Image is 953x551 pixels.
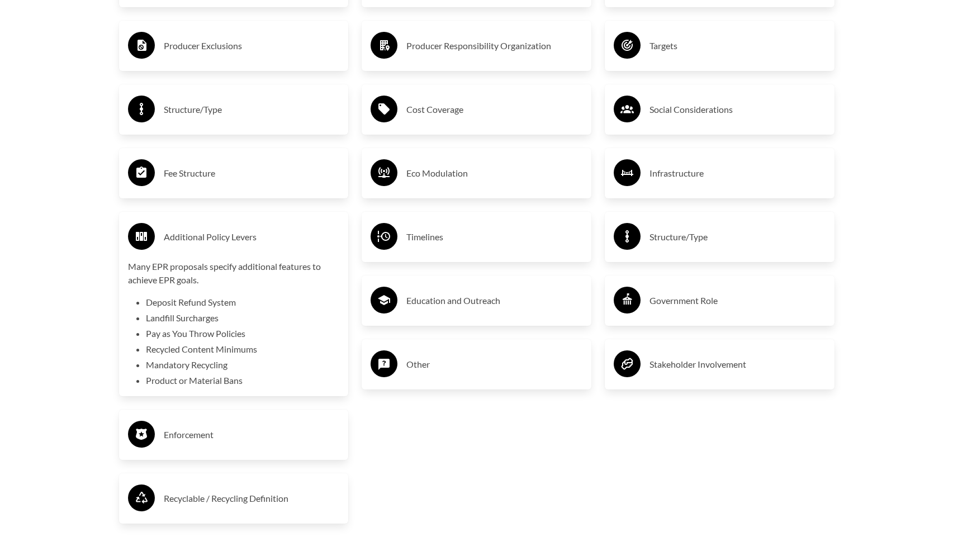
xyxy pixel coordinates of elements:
li: Recycled Content Minimums [146,343,340,356]
h3: Cost Coverage [406,101,582,118]
h3: Structure/Type [164,101,340,118]
li: Pay as You Throw Policies [146,327,340,340]
li: Product or Material Bans [146,374,340,387]
h3: Fee Structure [164,164,340,182]
h3: Education and Outreach [406,292,582,310]
h3: Producer Exclusions [164,37,340,55]
h3: Producer Responsibility Organization [406,37,582,55]
li: Mandatory Recycling [146,358,340,372]
h3: Structure/Type [649,228,826,246]
h3: Eco Modulation [406,164,582,182]
h3: Recyclable / Recycling Definition [164,490,340,507]
h3: Timelines [406,228,582,246]
h3: Government Role [649,292,826,310]
li: Landfill Surcharges [146,311,340,325]
h3: Additional Policy Levers [164,228,340,246]
h3: Enforcement [164,426,340,444]
h3: Stakeholder Involvement [649,355,826,373]
h3: Infrastructure [649,164,826,182]
h3: Social Considerations [649,101,826,118]
p: Many EPR proposals specify additional features to achieve EPR goals. [128,260,340,287]
h3: Targets [649,37,826,55]
li: Deposit Refund System [146,296,340,309]
h3: Other [406,355,582,373]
